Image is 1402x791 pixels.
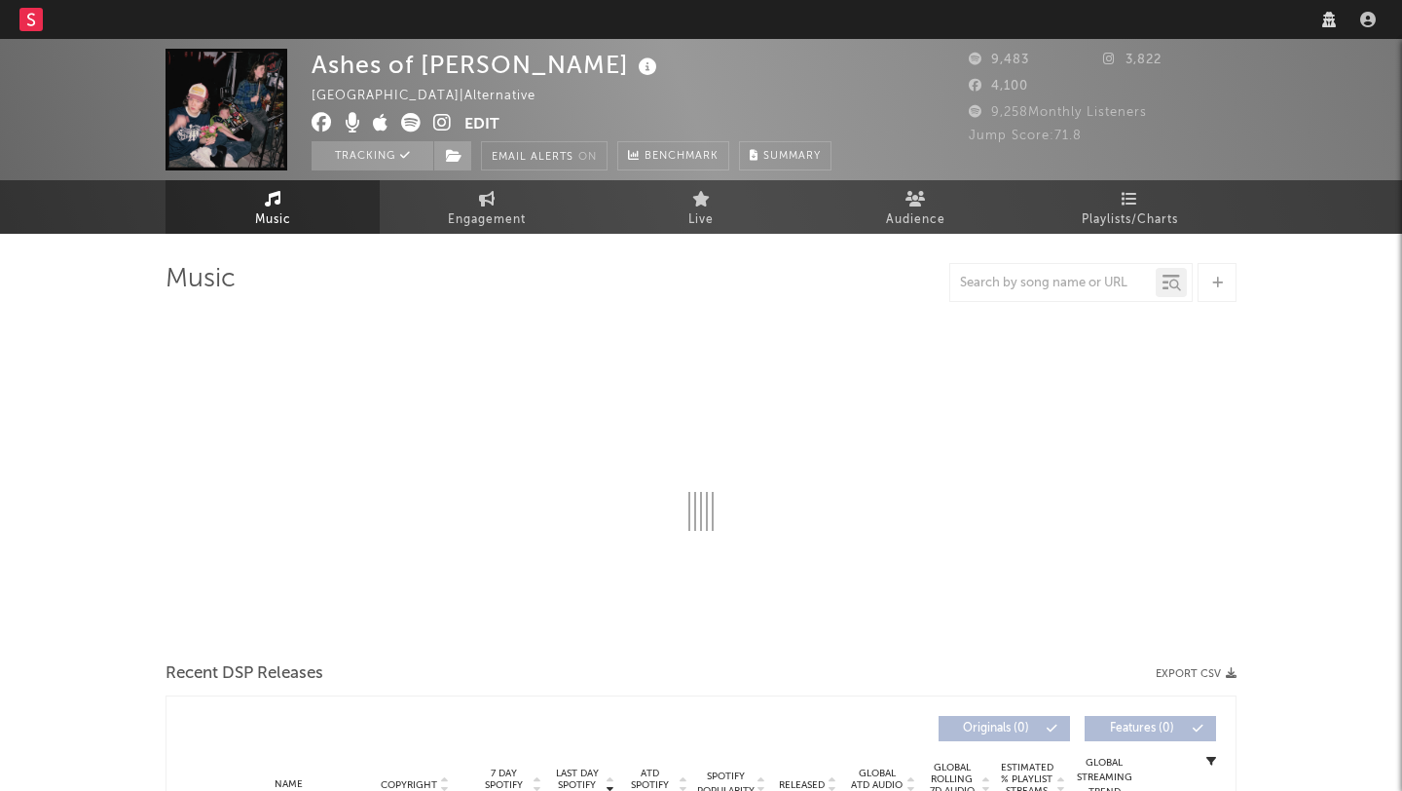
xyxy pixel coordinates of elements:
[739,141,831,170] button: Summary
[481,141,608,170] button: Email AlertsOn
[886,208,945,232] span: Audience
[464,113,499,137] button: Edit
[1085,716,1216,741] button: Features(0)
[950,276,1156,291] input: Search by song name or URL
[578,152,597,163] em: On
[939,716,1070,741] button: Originals(0)
[380,180,594,234] a: Engagement
[688,208,714,232] span: Live
[1022,180,1236,234] a: Playlists/Charts
[779,779,825,791] span: Released
[763,151,821,162] span: Summary
[312,141,433,170] button: Tracking
[969,130,1082,142] span: Jump Score: 71.8
[1097,723,1187,734] span: Features ( 0 )
[166,180,380,234] a: Music
[255,208,291,232] span: Music
[594,180,808,234] a: Live
[166,662,323,686] span: Recent DSP Releases
[617,141,729,170] a: Benchmark
[312,49,662,81] div: Ashes of [PERSON_NAME]
[969,80,1028,93] span: 4,100
[1082,208,1178,232] span: Playlists/Charts
[951,723,1041,734] span: Originals ( 0 )
[1156,668,1236,680] button: Export CSV
[312,85,558,108] div: [GEOGRAPHIC_DATA] | Alternative
[969,106,1147,119] span: 9,258 Monthly Listeners
[645,145,719,169] span: Benchmark
[969,54,1029,66] span: 9,483
[448,208,526,232] span: Engagement
[381,779,437,791] span: Copyright
[808,180,1022,234] a: Audience
[1103,54,1162,66] span: 3,822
